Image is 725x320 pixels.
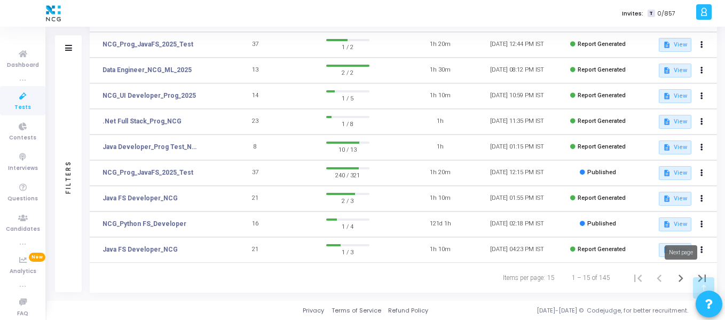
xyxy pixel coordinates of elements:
td: 1h [402,135,479,160]
button: View [659,166,691,180]
td: 1h 10m [402,83,479,109]
button: View [659,38,691,52]
td: [DATE] 01:55 PM IST [479,186,556,212]
mat-icon: description [663,92,671,100]
button: Last page [691,267,713,288]
td: [DATE] 12:15 PM IST [479,160,556,186]
a: Terms of Service [332,306,381,315]
td: 21 [217,186,294,212]
mat-icon: description [663,169,671,177]
mat-icon: description [663,195,671,202]
button: Previous page [649,267,670,288]
a: Refund Policy [388,306,428,315]
span: New [29,253,45,262]
td: [DATE] 02:18 PM IST [479,212,556,237]
mat-icon: description [663,41,671,49]
span: 1 / 4 [326,221,369,231]
td: 37 [217,160,294,186]
td: [DATE] 11:35 PM IST [479,109,556,135]
td: 16 [217,212,294,237]
button: View [659,217,691,231]
span: Contests [9,134,36,143]
span: Published [587,220,616,227]
td: 1h [402,109,479,135]
td: [DATE] 12:44 PM IST [479,32,556,58]
span: Report Generated [578,118,626,124]
span: 2 / 3 [326,195,369,206]
mat-icon: description [663,221,671,228]
span: Published [587,169,616,176]
a: .Net Full Stack_Prog_NCG [103,116,182,126]
span: Questions [7,194,38,204]
td: 121d 1h [402,212,479,237]
td: [DATE] 10:59 PM IST [479,83,556,109]
div: Filters [64,118,73,236]
span: Dashboard [7,61,39,70]
td: 21 [217,237,294,263]
span: 1 / 3 [326,246,369,257]
td: 13 [217,58,294,83]
div: 1 – 15 of 145 [572,273,610,283]
mat-icon: description [663,144,671,151]
label: Invites: [622,9,643,18]
td: [DATE] 01:15 PM IST [479,135,556,160]
span: FAQ [17,309,28,318]
td: 1h 30m [402,58,479,83]
td: 1h 20m [402,32,479,58]
a: Data Engineer_NCG_ML_2025 [103,65,192,75]
img: logo [43,3,64,24]
span: 240 / 321 [326,169,369,180]
td: 1h 20m [402,160,479,186]
a: NCG_Prog_JavaFS_2025_Test [103,40,193,49]
span: Tests [14,103,31,112]
span: Report Generated [578,143,626,150]
span: Report Generated [578,246,626,253]
a: Privacy [303,306,324,315]
button: View [659,115,691,129]
div: Next page [665,245,697,260]
td: 8 [217,135,294,160]
a: Java Developer_Prog Test_NCG [103,142,201,152]
td: 37 [217,32,294,58]
td: 1h 10m [402,237,479,263]
td: 23 [217,109,294,135]
a: NCG_Prog_JavaFS_2025_Test [103,168,193,177]
div: [DATE]-[DATE] © Codejudge, for better recruitment. [428,306,712,315]
span: Report Generated [578,194,626,201]
a: Java FS Developer_NCG [103,245,178,254]
span: Analytics [10,267,36,276]
span: 0/857 [657,9,675,18]
a: Java FS Developer_NCG [103,193,178,203]
span: Report Generated [578,92,626,99]
span: Report Generated [578,66,626,73]
button: Next page [670,267,691,288]
div: Items per page: [503,273,545,283]
button: First page [627,267,649,288]
span: T [648,10,655,18]
span: Report Generated [578,41,626,48]
a: NCG_UI Developer_Prog_2025 [103,91,196,100]
mat-icon: description [663,118,671,126]
td: 1h 10m [402,186,479,212]
td: [DATE] 08:12 PM IST [479,58,556,83]
td: 14 [217,83,294,109]
span: Candidates [6,225,40,234]
td: [DATE] 04:23 PM IST [479,237,556,263]
span: 1 / 2 [326,41,369,52]
a: NCG_Python FS_Developer [103,219,186,229]
span: 1 / 5 [326,92,369,103]
button: View [659,64,691,77]
span: Interviews [8,164,38,173]
span: 1 / 8 [326,118,369,129]
mat-icon: description [663,67,671,74]
span: 10 / 13 [326,144,369,154]
div: 15 [547,273,555,283]
span: 2 / 2 [326,67,369,77]
button: View [659,141,691,154]
button: View [659,89,691,103]
button: View [659,192,691,206]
